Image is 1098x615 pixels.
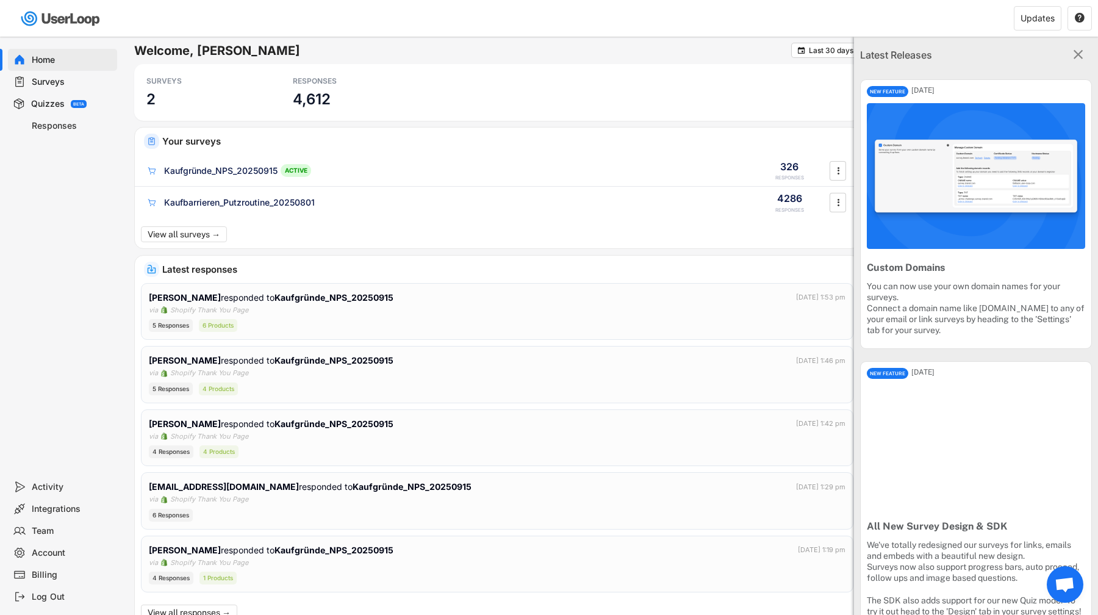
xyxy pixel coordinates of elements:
img: 1156660_ecommerce_logo_shopify_icon%20%281%29.png [160,559,168,566]
div: SURVEYS [146,76,256,86]
div: [DATE] 1:46 pm [796,356,845,366]
h3: 2 [146,90,156,109]
div: NEW FEATURE [867,86,908,97]
div: 5 Responses [149,319,193,332]
div: 326 [780,160,798,173]
div: 6 Responses [149,509,193,522]
div: 4 Responses [149,445,193,458]
div: Latest responses [162,265,850,274]
div: Surveys [32,76,112,88]
div: [DATE] 1:19 pm [798,545,845,555]
div: Shopify Thank You Page [170,431,248,442]
text:  [798,46,805,55]
div: Latest Releases [860,48,1019,62]
div: Kaufbarrieren_Putzroutine_20250801 [164,196,315,209]
div: Account [32,547,112,559]
div: [DATE] [911,369,1091,376]
div: via [149,431,158,442]
img: IncomingMajor.svg [147,265,156,274]
div: Shopify Thank You Page [170,494,248,505]
div: Responses [32,120,112,132]
div: Last 30 days [809,47,853,54]
div: via [149,494,158,505]
div: 6 Products [199,319,237,332]
div: [DATE] 1:53 pm [796,292,845,303]
div: RESPONSES [775,207,804,214]
button:  [1074,13,1085,24]
text:  [1075,12,1085,23]
div: ACTIVE [281,164,311,177]
strong: [PERSON_NAME] [149,292,221,303]
strong: [EMAIL_ADDRESS][DOMAIN_NAME] [149,481,299,492]
button:  [797,46,806,55]
button:  [1070,47,1086,63]
img: 1156660_ecommerce_logo_shopify_icon%20%281%29.png [160,370,168,377]
div: 4 Responses [149,572,193,584]
div: RESPONSES [293,76,403,86]
div: RESPONSES [775,174,804,181]
div: Home [32,54,112,66]
div: via [149,305,158,315]
div: 1 Products [199,572,237,584]
img: 1156660_ecommerce_logo_shopify_icon%20%281%29.png [160,306,168,314]
div: Shopify Thank You Page [170,305,248,315]
div: Activity [32,481,112,493]
div: Shopify Thank You Page [170,368,248,378]
div: You can now use your own domain names for your surveys. Connect a domain name like [DOMAIN_NAME] ... [867,281,1085,336]
div: 4286 [777,192,802,205]
strong: Kaufgründe_NPS_20250915 [353,481,472,492]
div: [DATE] [911,87,1091,94]
h6: Welcome, [PERSON_NAME] [134,43,791,59]
div: [DATE] 1:42 pm [796,419,845,429]
div: responded to [149,544,396,556]
div: 4 Products [199,383,238,395]
strong: Kaufgründe_NPS_20250915 [274,355,393,365]
div: Open chat [1047,566,1083,603]
div: [DATE] 1:29 pm [796,482,845,492]
strong: Kaufgründe_NPS_20250915 [274,545,393,555]
div: responded to [149,480,472,493]
div: Integrations [32,503,112,515]
div: Team [32,525,112,537]
div: responded to [149,354,396,367]
text:  [1074,46,1083,62]
img: 1156660_ecommerce_logo_shopify_icon%20%281%29.png [160,496,168,503]
div: Log Out [32,591,112,603]
div: via [149,558,158,568]
div: Shopify Thank You Page [170,558,248,568]
strong: Kaufgründe_NPS_20250915 [274,292,393,303]
div: BETA [73,102,84,106]
strong: Kaufgründe_NPS_20250915 [274,419,393,429]
img: 1156660_ecommerce_logo_shopify_icon%20%281%29.png [160,433,168,440]
div: 4 Products [199,445,239,458]
div: 5 Responses [149,383,193,395]
text:  [837,196,839,209]
div: NEW FEATURE [867,368,908,379]
img: userloop-logo-01.svg [18,6,104,31]
div: Billing [32,569,112,581]
div: Custom Domains [867,262,1085,275]
h3: 4,612 [293,90,330,109]
div: All New Survey Design & SDK [867,520,1085,533]
button: View all surveys → [141,226,227,242]
div: responded to [149,417,396,430]
strong: [PERSON_NAME] [149,419,221,429]
button:  [832,162,844,180]
text:  [837,164,839,177]
div: Updates [1021,14,1055,23]
div: Kaufgründe_NPS_20250915 [164,165,278,177]
div: via [149,368,158,378]
strong: [PERSON_NAME] [149,355,221,365]
strong: [PERSON_NAME] [149,545,221,555]
img: CleanShot%202025-09-30%20at%2011.24.00%402x.png [867,103,1085,248]
div: responded to [149,291,396,304]
button:  [832,193,844,212]
div: Quizzes [31,98,65,110]
div: Your surveys [162,137,850,146]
